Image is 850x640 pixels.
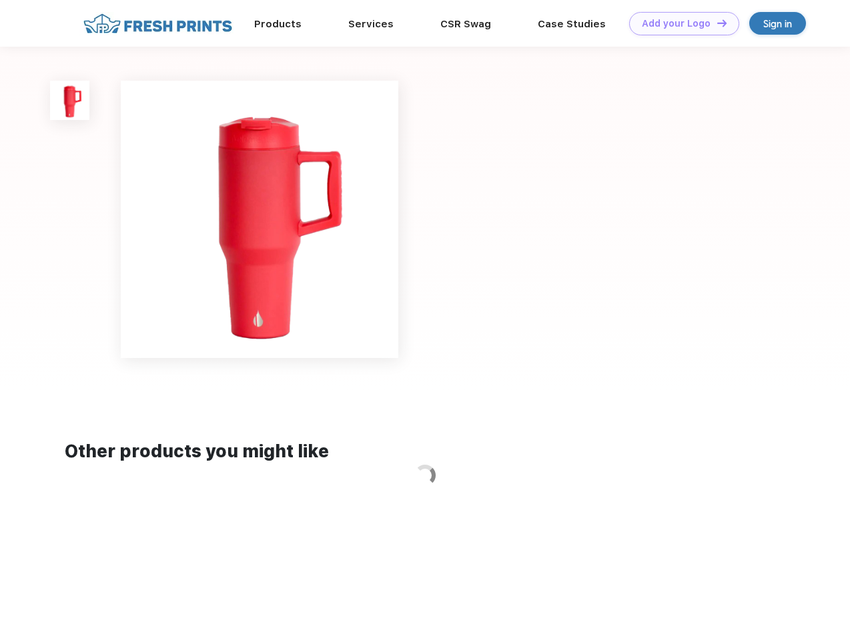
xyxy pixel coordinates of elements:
[717,19,727,27] img: DT
[65,439,785,465] div: Other products you might like
[749,12,806,35] a: Sign in
[440,18,491,30] a: CSR Swag
[79,12,236,35] img: fo%20logo%202.webp
[254,18,302,30] a: Products
[121,81,398,358] img: func=resize&h=640
[763,16,792,31] div: Sign in
[642,18,711,29] div: Add your Logo
[348,18,394,30] a: Services
[50,81,89,120] img: func=resize&h=100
